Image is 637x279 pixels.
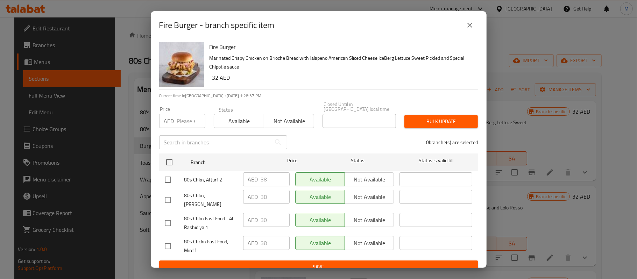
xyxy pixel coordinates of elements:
h6: Fire Burger [210,42,473,52]
span: Branch [191,158,263,167]
span: Bulk update [410,117,472,126]
p: Marinated Crispy Chicken on Brioche Bread with Jalapeno American Sliced Cheese IceBerg Lettuce Sw... [210,54,473,71]
span: Available [217,116,261,126]
h6: 32 AED [212,73,473,83]
span: Status is valid till [399,156,472,165]
button: close [461,17,478,34]
span: 80s Chkn, [PERSON_NAME] [184,191,238,209]
span: Not available [267,116,311,126]
button: Save [159,260,478,273]
span: 80s Chkn Fast Food - Al Rashidiya 1 [184,214,238,232]
p: AED [248,193,258,201]
input: Please enter price [177,114,205,128]
button: Bulk update [404,115,478,128]
input: Search in branches [159,135,271,149]
button: Available [214,114,264,128]
p: AED [248,175,258,184]
span: 80s Chckn Fast Food, Mirdif [184,237,238,255]
input: Please enter price [261,172,290,186]
p: AED [164,117,174,125]
img: Fire Burger [159,42,204,87]
p: AED [248,239,258,247]
p: AED [248,216,258,224]
input: Please enter price [261,190,290,204]
span: Price [269,156,316,165]
input: Please enter price [261,213,290,227]
button: Not available [264,114,314,128]
span: Save [165,263,473,271]
input: Please enter price [261,236,290,250]
span: Status [321,156,394,165]
p: Current time in [GEOGRAPHIC_DATA] is [DATE] 1:28:37 PM [159,93,478,99]
span: 80s Chkn, Al Jurf 2 [184,176,238,184]
p: 0 branche(s) are selected [426,139,478,146]
h2: Fire Burger - branch specific item [159,20,275,31]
